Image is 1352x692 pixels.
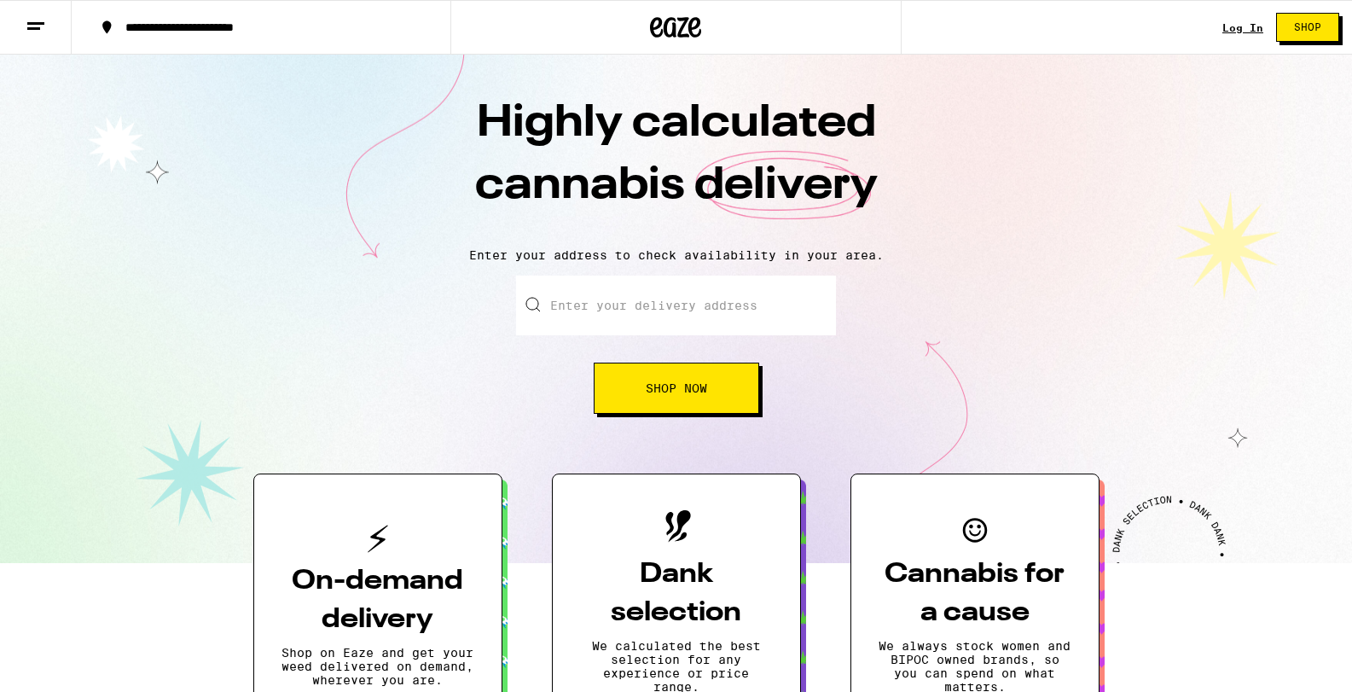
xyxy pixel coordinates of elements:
[1294,22,1321,32] span: Shop
[580,555,773,632] h3: Dank selection
[281,562,474,639] h3: On-demand delivery
[17,248,1335,262] p: Enter your address to check availability in your area.
[594,363,759,414] button: Shop Now
[879,555,1071,632] h3: Cannabis for a cause
[516,276,836,335] input: Enter your delivery address
[378,93,975,235] h1: Highly calculated cannabis delivery
[1276,13,1339,42] button: Shop
[281,646,474,687] p: Shop on Eaze and get your weed delivered on demand, wherever you are.
[1222,22,1263,33] div: Log In
[646,382,707,394] span: Shop Now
